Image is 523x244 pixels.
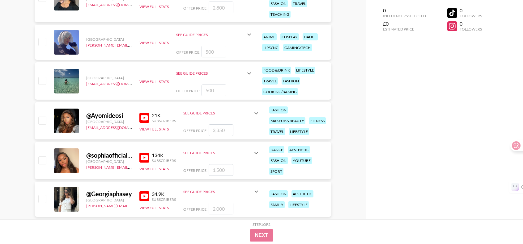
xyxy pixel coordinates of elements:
[460,21,482,27] div: 0
[152,152,176,158] div: 134K
[460,7,482,14] div: 0
[183,6,207,10] span: Offer Price:
[383,27,426,31] div: Estimated Price
[139,153,149,163] img: YouTube
[269,190,288,197] div: fashion
[86,112,132,119] div: @ Ayomideosi
[86,42,178,48] a: [PERSON_NAME][EMAIL_ADDRESS][DOMAIN_NAME]
[202,85,226,96] input: 500
[183,189,253,194] div: See Guide Prices
[139,40,169,45] button: View Full Stats
[288,146,310,153] div: aesthetic
[262,33,277,40] div: anime
[288,201,309,208] div: lifestyle
[152,197,176,202] div: Subscribers
[86,119,132,124] div: [GEOGRAPHIC_DATA]
[209,203,233,214] input: 2,000
[460,27,482,31] div: Followers
[269,168,283,175] div: sport
[176,89,200,93] span: Offer Price:
[139,167,169,171] button: View Full Stats
[86,198,132,202] div: [GEOGRAPHIC_DATA]
[86,159,132,164] div: [GEOGRAPHIC_DATA]
[202,46,226,57] input: 500
[152,191,176,197] div: 34.9K
[209,124,233,136] input: 3,350
[262,67,291,74] div: food & drink
[262,88,298,95] div: cooking/baking
[383,21,426,27] div: £0
[280,33,299,40] div: cosplay
[269,157,288,164] div: fashion
[176,66,253,81] div: See Guide Prices
[183,207,207,212] span: Offer Price:
[269,128,285,135] div: travel
[262,77,278,85] div: travel
[282,77,300,85] div: fashion
[139,113,149,123] img: YouTube
[183,111,253,115] div: See Guide Prices
[262,44,279,51] div: lipsync
[253,222,270,227] div: Step 1 of 2
[183,184,260,199] div: See Guide Prices
[139,79,169,84] button: View Full Stats
[291,190,313,197] div: aesthetic
[209,164,233,176] input: 1,500
[86,1,148,7] a: [EMAIL_ADDRESS][DOMAIN_NAME]
[250,229,273,242] button: Next
[86,164,178,170] a: [PERSON_NAME][EMAIL_ADDRESS][DOMAIN_NAME]
[86,37,132,42] div: [GEOGRAPHIC_DATA]
[152,158,176,163] div: Subscribers
[176,71,245,76] div: See Guide Prices
[86,80,148,86] a: [EMAIL_ADDRESS][DOMAIN_NAME]
[152,112,176,118] div: 21K
[176,27,253,42] div: See Guide Prices
[383,7,426,14] div: 0
[183,151,253,155] div: See Guide Prices
[269,106,288,114] div: fashion
[139,191,149,201] img: YouTube
[269,11,291,18] div: teaching
[152,118,176,123] div: Subscribers
[291,157,312,164] div: youtube
[289,128,309,135] div: lifestyle
[295,67,315,74] div: lifestyle
[383,14,426,18] div: Influencers Selected
[303,33,318,40] div: dance
[86,202,207,208] a: [PERSON_NAME][EMAIL_ADDRESS][PERSON_NAME][DOMAIN_NAME]
[139,127,169,131] button: View Full Stats
[269,201,285,208] div: family
[183,168,207,173] span: Offer Price:
[183,128,207,133] span: Offer Price:
[139,4,169,9] button: View Full Stats
[139,205,169,210] button: View Full Stats
[283,44,312,51] div: gaming/tech
[86,76,132,80] div: [GEOGRAPHIC_DATA]
[183,106,260,121] div: See Guide Prices
[269,117,305,124] div: makeup & beauty
[86,190,132,198] div: @ Georgiaphasey
[183,146,260,160] div: See Guide Prices
[176,50,200,55] span: Offer Price:
[86,124,148,130] a: [EMAIL_ADDRESS][DOMAIN_NAME]
[176,32,245,37] div: See Guide Prices
[209,2,233,13] input: 2,800
[492,213,516,237] iframe: Drift Widget Chat Controller
[86,151,132,159] div: @ sophiaofficialxo
[460,14,482,18] div: Followers
[309,117,326,124] div: fitness
[269,146,284,153] div: dance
